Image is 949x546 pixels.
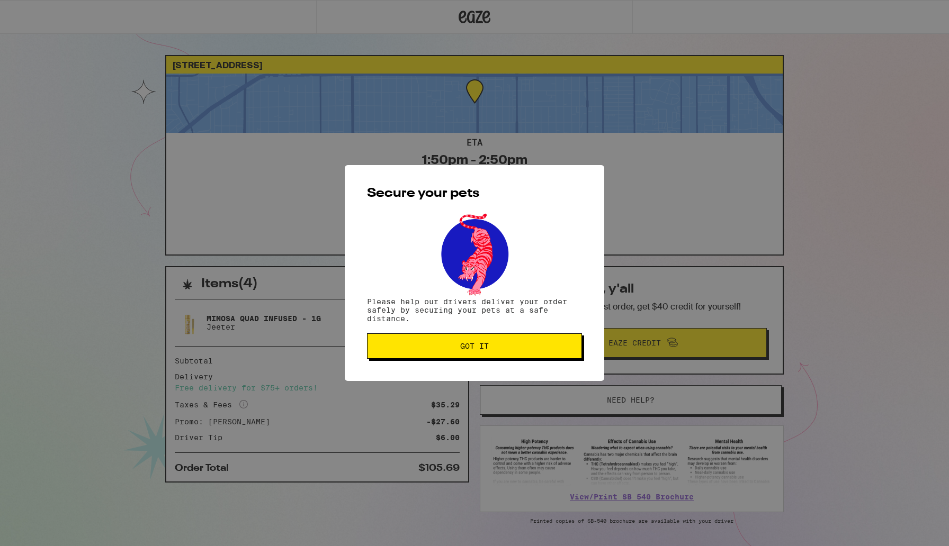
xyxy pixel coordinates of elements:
[431,211,518,297] img: pets
[367,187,582,200] h2: Secure your pets
[460,342,489,350] span: Got it
[367,297,582,323] p: Please help our drivers deliver your order safely by securing your pets at a safe distance.
[6,7,76,16] span: Hi. Need any help?
[367,333,582,359] button: Got it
